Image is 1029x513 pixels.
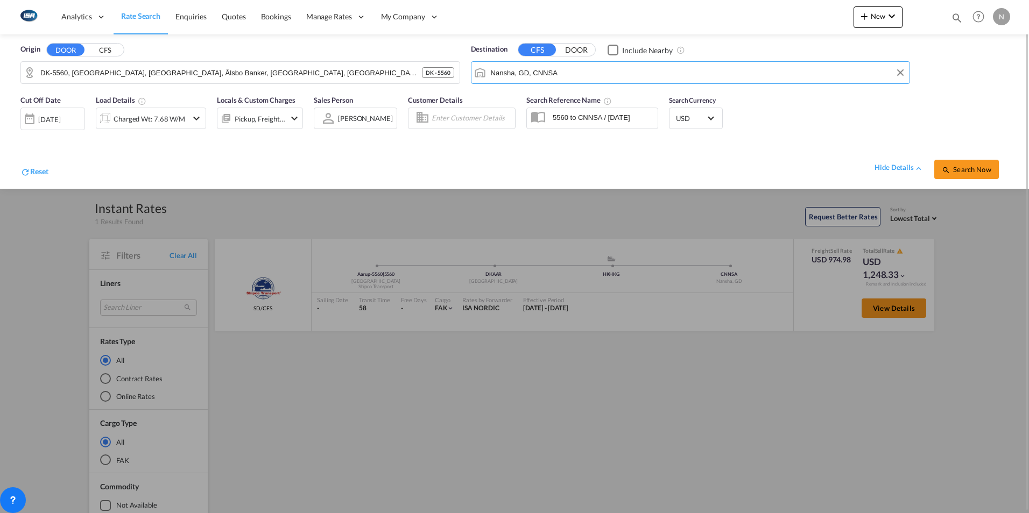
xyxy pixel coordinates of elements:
[61,11,92,22] span: Analytics
[175,12,207,21] span: Enquiries
[138,97,146,105] md-icon: Chargeable Weight
[222,12,245,21] span: Quotes
[603,97,612,105] md-icon: Your search will be saved by the below given name
[288,112,301,125] md-icon: icon-chevron-down
[875,162,924,173] div: hide detailsicon-chevron-up
[30,167,48,176] span: Reset
[426,69,450,76] span: DK - 5560
[21,62,460,83] md-input-container: DK-5560, Aarup, Ålsbo, Ålsbo Banker, Billesboelle, Billeskov, Brændholt, Bremmerud, Dybmose, Elle...
[47,44,84,56] button: DOOR
[217,108,303,129] div: Pickup Freight Origin Destinationicon-chevron-down
[547,109,658,125] input: Search Reference Name
[669,96,716,104] span: Search Currency
[518,44,556,56] button: CFS
[20,108,85,130] div: [DATE]
[114,111,185,126] div: Charged Wt: 7.68 W/M
[217,96,295,104] span: Locals & Custom Charges
[20,129,29,143] md-datepicker: Select
[608,44,673,55] md-checkbox: Checkbox No Ink
[675,110,717,126] md-select: Select Currency: $ USDUnited States Dollar
[432,110,512,126] input: Enter Customer Details
[261,12,291,21] span: Bookings
[16,5,40,29] img: 1aa151c0c08011ec8d6f413816f9a227.png
[121,11,160,20] span: Rate Search
[969,8,988,26] span: Help
[892,65,908,81] button: Clear Input
[381,11,425,22] span: My Company
[934,160,999,179] button: icon-magnifySearch Now
[96,96,146,104] span: Load Details
[338,114,393,123] div: [PERSON_NAME]
[20,167,30,177] md-icon: icon-refresh
[471,62,910,83] md-input-container: Nansha, GD, CNNSA
[858,12,898,20] span: New
[38,115,60,124] div: [DATE]
[20,96,61,104] span: Cut Off Date
[40,65,422,81] input: Search by Door
[86,44,124,56] button: CFS
[20,44,40,55] span: Origin
[885,10,898,23] md-icon: icon-chevron-down
[190,112,203,125] md-icon: icon-chevron-down
[951,12,963,24] md-icon: icon-magnify
[96,108,206,129] div: Charged Wt: 7.68 W/Micon-chevron-down
[235,111,285,126] div: Pickup Freight Origin Destination
[314,96,353,104] span: Sales Person
[622,45,673,56] div: Include Nearby
[993,8,1010,25] div: N
[942,165,991,174] span: icon-magnifySearch Now
[408,96,462,104] span: Customer Details
[491,65,905,81] input: Search by Port
[951,12,963,28] div: icon-magnify
[676,46,685,54] md-icon: Unchecked: Ignores neighbouring ports when fetching rates.Checked : Includes neighbouring ports w...
[526,96,612,104] span: Search Reference Name
[676,113,706,123] span: USD
[969,8,993,27] div: Help
[20,166,48,179] div: icon-refreshReset
[854,6,903,28] button: icon-plus 400-fgNewicon-chevron-down
[942,166,950,174] md-icon: icon-magnify
[914,163,924,173] md-icon: icon-chevron-up
[306,11,352,22] span: Manage Rates
[858,10,871,23] md-icon: icon-plus 400-fg
[471,44,508,55] span: Destination
[558,44,595,56] button: DOOR
[337,110,394,126] md-select: Sales Person: Nicolai Seidler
